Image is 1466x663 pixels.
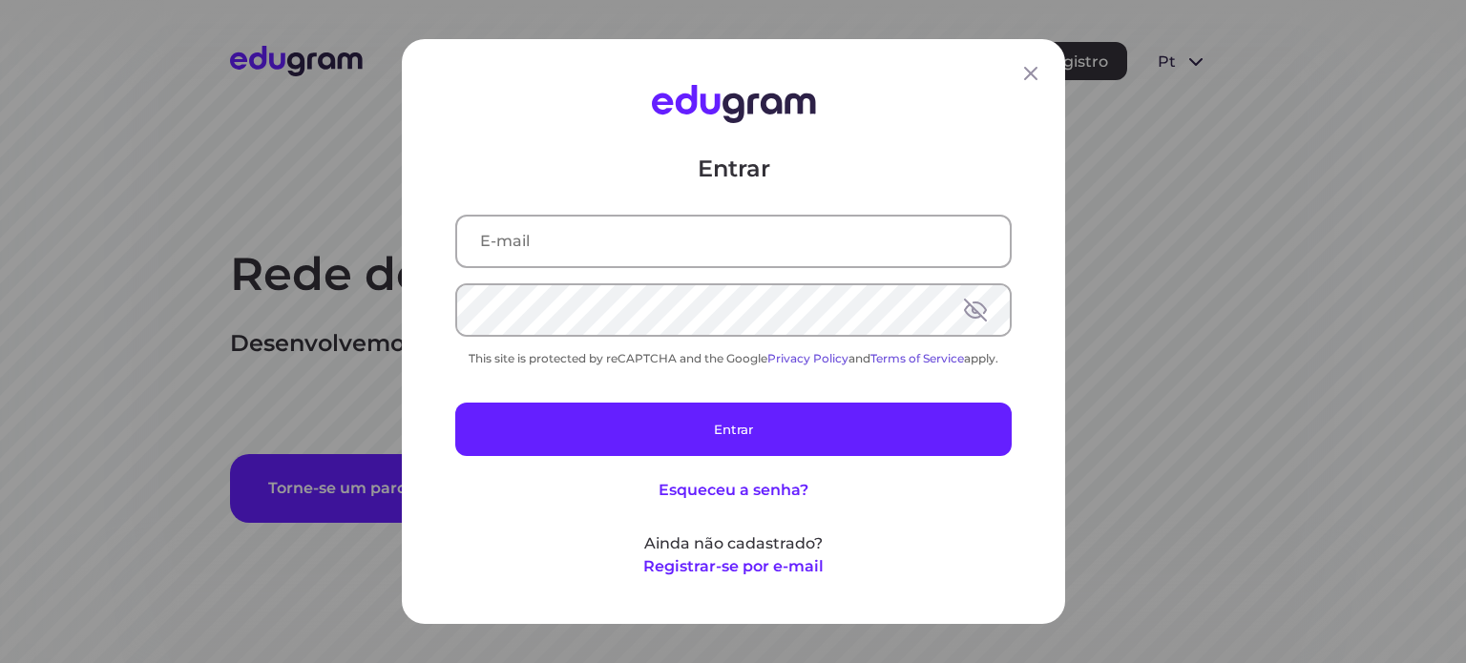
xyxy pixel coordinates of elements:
[643,555,824,578] button: Registrar-se por e-mail
[659,479,808,502] button: Esqueceu a senha?
[455,351,1012,365] div: This site is protected by reCAPTCHA and the Google and apply.
[651,85,815,123] img: Edugram Logo
[870,351,964,365] a: Terms of Service
[767,351,848,365] a: Privacy Policy
[455,403,1012,456] button: Entrar
[457,217,1010,266] input: E-mail
[455,532,1012,555] p: Ainda não cadastrado?
[455,154,1012,184] p: Entrar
